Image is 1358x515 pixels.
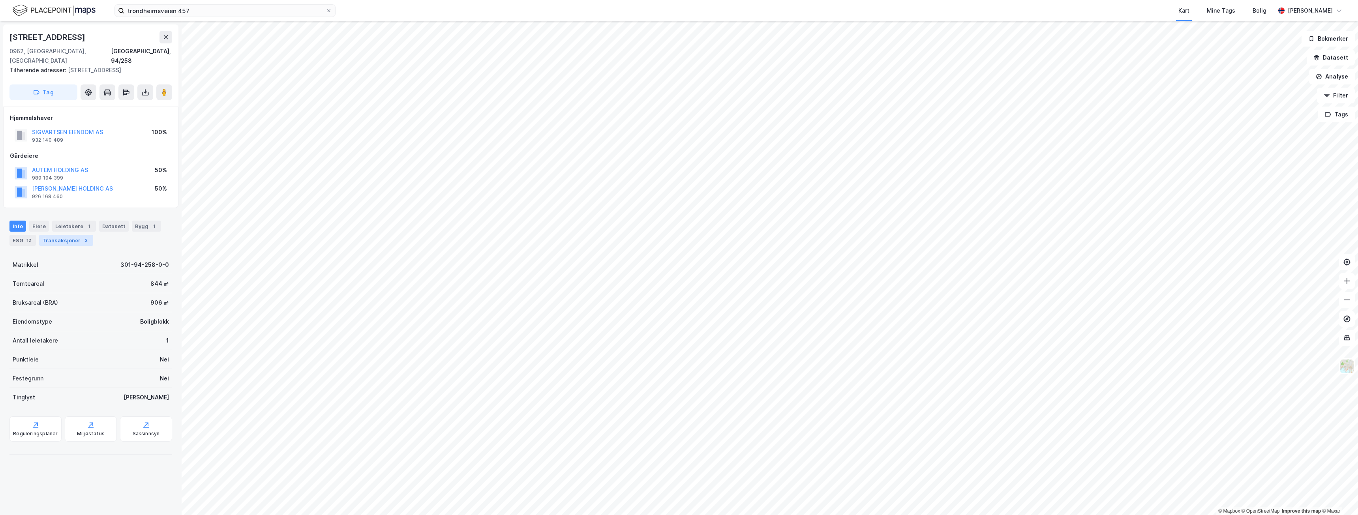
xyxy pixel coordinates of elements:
[150,279,169,288] div: 844 ㎡
[13,317,52,326] div: Eiendomstype
[9,67,68,73] span: Tilhørende adresser:
[9,47,111,66] div: 0962, [GEOGRAPHIC_DATA], [GEOGRAPHIC_DATA]
[32,175,63,181] div: 989 194 399
[124,5,326,17] input: Søk på adresse, matrikkel, gårdeiere, leietakere eller personer
[10,113,172,123] div: Hjemmelshaver
[9,221,26,232] div: Info
[13,4,96,17] img: logo.f888ab2527a4732fd821a326f86c7f29.svg
[1282,508,1321,514] a: Improve this map
[160,374,169,383] div: Nei
[39,235,93,246] div: Transaksjoner
[13,260,38,270] div: Matrikkel
[25,236,33,244] div: 12
[1178,6,1189,15] div: Kart
[1288,6,1333,15] div: [PERSON_NAME]
[13,374,43,383] div: Festegrunn
[166,336,169,345] div: 1
[152,127,167,137] div: 100%
[155,165,167,175] div: 50%
[13,298,58,307] div: Bruksareal (BRA)
[32,193,63,200] div: 926 168 460
[10,151,172,161] div: Gårdeiere
[1218,508,1240,514] a: Mapbox
[1309,69,1355,84] button: Analyse
[124,393,169,402] div: [PERSON_NAME]
[1307,50,1355,66] button: Datasett
[132,221,161,232] div: Bygg
[99,221,129,232] div: Datasett
[155,184,167,193] div: 50%
[1253,6,1266,15] div: Bolig
[9,66,166,75] div: [STREET_ADDRESS]
[13,336,58,345] div: Antall leietakere
[1339,359,1354,374] img: Z
[150,298,169,307] div: 906 ㎡
[1302,31,1355,47] button: Bokmerker
[160,355,169,364] div: Nei
[9,84,77,100] button: Tag
[1242,508,1280,514] a: OpenStreetMap
[13,393,35,402] div: Tinglyst
[120,260,169,270] div: 301-94-258-0-0
[13,355,39,364] div: Punktleie
[9,31,87,43] div: [STREET_ADDRESS]
[1319,477,1358,515] div: Kontrollprogram for chat
[1319,477,1358,515] iframe: Chat Widget
[77,431,105,437] div: Miljøstatus
[1207,6,1235,15] div: Mine Tags
[85,222,93,230] div: 1
[150,222,158,230] div: 1
[9,235,36,246] div: ESG
[140,317,169,326] div: Boligblokk
[13,279,44,288] div: Tomteareal
[29,221,49,232] div: Eiere
[1318,107,1355,122] button: Tags
[32,137,63,143] div: 932 140 489
[52,221,96,232] div: Leietakere
[13,431,58,437] div: Reguleringsplaner
[1317,88,1355,103] button: Filter
[111,47,172,66] div: [GEOGRAPHIC_DATA], 94/258
[82,236,90,244] div: 2
[133,431,160,437] div: Saksinnsyn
